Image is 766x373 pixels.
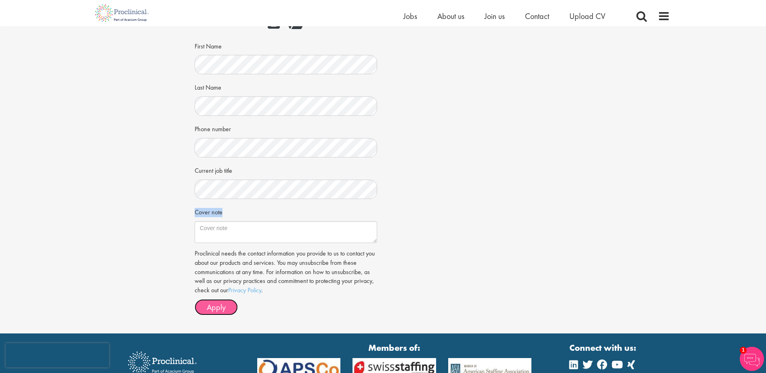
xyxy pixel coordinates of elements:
[740,347,747,354] span: 1
[195,39,222,51] label: First Name
[195,163,232,176] label: Current job title
[195,299,238,315] button: Apply
[195,80,221,92] label: Last Name
[485,11,505,21] a: Join us
[6,343,109,367] iframe: reCAPTCHA
[207,302,226,312] span: Apply
[437,11,464,21] a: About us
[569,11,605,21] a: Upload CV
[403,11,417,21] a: Jobs
[740,347,764,371] img: Chatbot
[525,11,549,21] a: Contact
[195,122,231,134] label: Phone number
[195,205,222,217] label: Cover note
[195,249,377,295] p: Proclinical needs the contact information you provide to us to contact you about our products and...
[257,342,532,354] strong: Members of:
[569,342,638,354] strong: Connect with us:
[228,286,261,294] a: Privacy Policy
